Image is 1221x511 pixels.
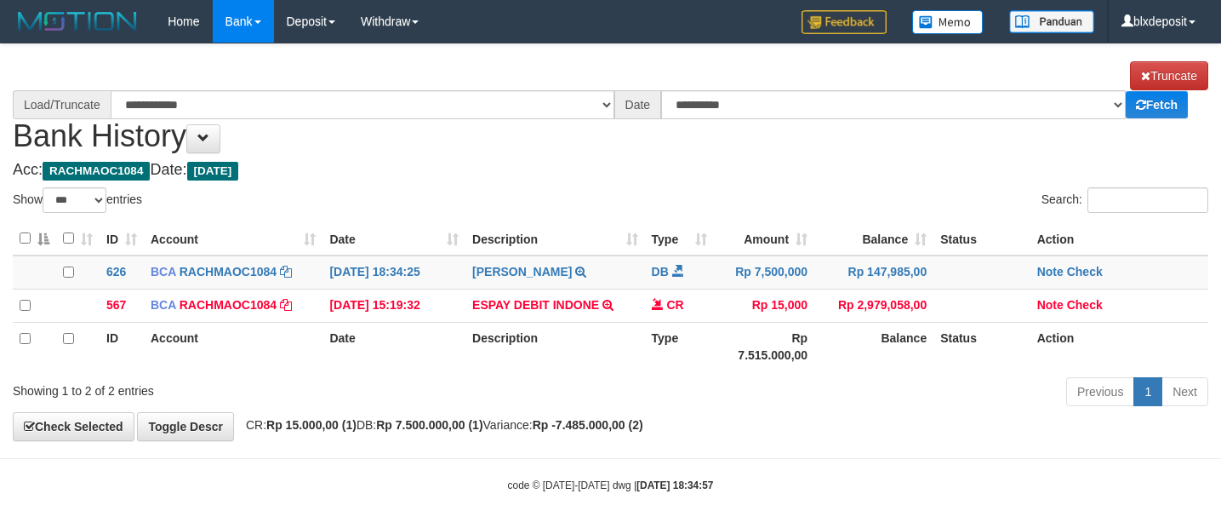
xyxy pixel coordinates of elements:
[652,265,669,278] span: DB
[508,479,714,491] small: code © [DATE]-[DATE] dwg |
[714,289,814,322] td: Rp 15,000
[1030,322,1208,370] th: Action
[187,162,239,181] span: [DATE]
[714,322,814,370] th: Rp 7.515.000,00
[280,298,292,312] a: Copy RACHMAOC1084 to clipboard
[151,265,176,278] span: BCA
[151,298,176,312] span: BCA
[43,187,106,213] select: Showentries
[56,222,100,255] th: : activate to sort column ascending
[1161,377,1208,406] a: Next
[144,322,322,370] th: Account
[137,412,234,441] a: Toggle Descr
[814,222,933,255] th: Balance: activate to sort column ascending
[322,255,465,290] td: [DATE] 18:34:25
[43,162,150,181] span: RACHMAOC1084
[237,418,643,432] span: CR: DB: Variance:
[814,322,933,370] th: Balance
[13,9,142,34] img: MOTION_logo.png
[714,222,814,255] th: Amount: activate to sort column ascending
[322,322,465,370] th: Date
[814,289,933,322] td: Rp 2,979,058,00
[645,322,714,370] th: Type
[1009,10,1094,33] img: panduan.png
[180,298,277,312] a: RACHMAOC1084
[1037,298,1064,312] a: Note
[666,298,683,312] span: CR
[13,187,142,213] label: Show entries
[266,418,357,432] strong: Rp 15.000,00 (1)
[714,255,814,290] td: Rp 7,500,000
[636,479,713,491] strong: [DATE] 18:34:57
[1067,298,1103,312] a: Check
[100,222,144,255] th: ID: activate to sort column ascending
[280,265,292,278] a: Copy RACHMAOC1084 to clipboard
[472,298,599,312] a: ESPAY DEBIT INDONE
[1030,222,1208,255] th: Action
[13,162,1208,179] h4: Acc: Date:
[100,322,144,370] th: ID
[533,418,643,432] strong: Rp -7.485.000,00 (2)
[1126,91,1188,118] a: Fetch
[180,265,277,278] a: RACHMAOC1084
[614,90,662,119] div: Date
[1041,187,1208,213] label: Search:
[106,265,126,278] span: 626
[933,222,1030,255] th: Status
[465,222,645,255] th: Description: activate to sort column ascending
[106,298,126,312] span: 567
[465,322,645,370] th: Description
[1133,377,1162,406] a: 1
[645,222,714,255] th: Type: activate to sort column ascending
[814,255,933,290] td: Rp 147,985,00
[1067,265,1103,278] a: Check
[472,265,572,278] a: [PERSON_NAME]
[376,418,482,432] strong: Rp 7.500.000,00 (1)
[13,61,1208,153] h1: Bank History
[1037,265,1064,278] a: Note
[1066,377,1134,406] a: Previous
[13,376,496,399] div: Showing 1 to 2 of 2 entries
[13,222,56,255] th: : activate to sort column descending
[13,90,111,119] div: Load/Truncate
[912,10,984,34] img: Button%20Memo.svg
[322,222,465,255] th: Date: activate to sort column ascending
[1130,61,1208,90] a: Truncate
[802,10,887,34] img: Feedback.jpg
[322,289,465,322] td: [DATE] 15:19:32
[933,322,1030,370] th: Status
[1087,187,1208,213] input: Search:
[144,222,322,255] th: Account: activate to sort column ascending
[13,412,134,441] a: Check Selected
